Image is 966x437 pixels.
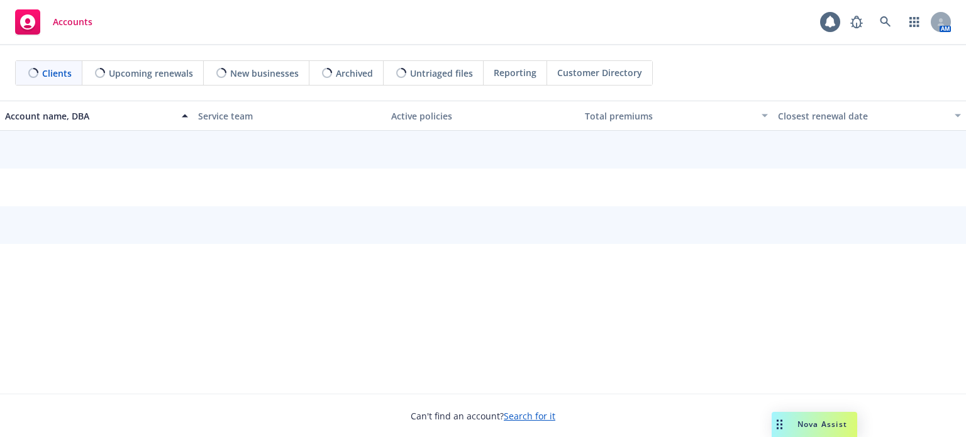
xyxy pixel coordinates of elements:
button: Nova Assist [772,412,857,437]
span: Archived [336,67,373,80]
div: Closest renewal date [778,109,947,123]
a: Search [873,9,898,35]
div: Total premiums [585,109,754,123]
button: Closest renewal date [773,101,966,131]
div: Drag to move [772,412,787,437]
span: Clients [42,67,72,80]
a: Switch app [902,9,927,35]
span: Upcoming renewals [109,67,193,80]
span: Nova Assist [797,419,847,429]
span: Can't find an account? [411,409,555,423]
button: Service team [193,101,386,131]
button: Total premiums [580,101,773,131]
span: Reporting [494,66,536,79]
a: Report a Bug [844,9,869,35]
span: Customer Directory [557,66,642,79]
a: Accounts [10,4,97,40]
div: Account name, DBA [5,109,174,123]
a: Search for it [504,410,555,422]
div: Active policies [391,109,574,123]
button: Active policies [386,101,579,131]
span: Untriaged files [410,67,473,80]
div: Service team [198,109,381,123]
span: New businesses [230,67,299,80]
span: Accounts [53,17,92,27]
